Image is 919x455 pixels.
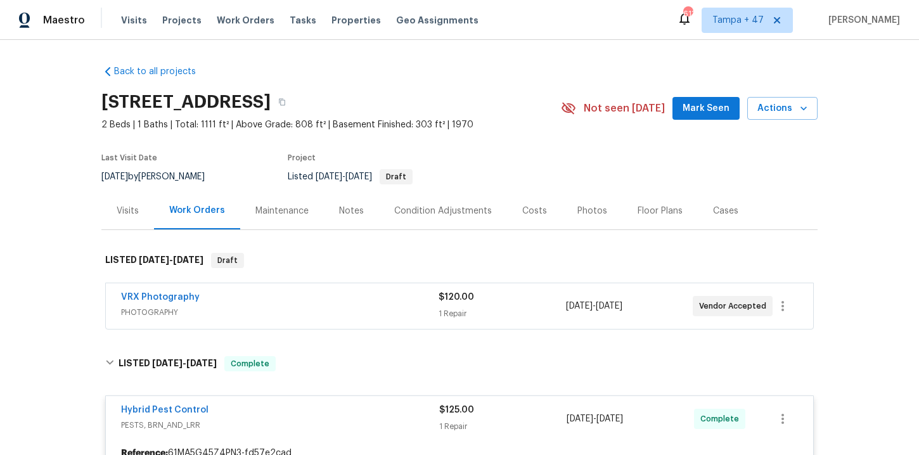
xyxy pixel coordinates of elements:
[396,14,479,27] span: Geo Assignments
[169,204,225,217] div: Work Orders
[316,172,372,181] span: -
[757,101,807,117] span: Actions
[290,16,316,25] span: Tasks
[700,413,744,425] span: Complete
[672,97,740,120] button: Mark Seen
[439,293,474,302] span: $120.00
[101,96,271,108] h2: [STREET_ADDRESS]
[683,8,692,20] div: 613
[101,65,223,78] a: Back to all projects
[121,293,200,302] a: VRX Photography
[162,14,202,27] span: Projects
[339,205,364,217] div: Notes
[217,14,274,27] span: Work Orders
[101,119,561,131] span: 2 Beds | 1 Baths | Total: 1111 ft² | Above Grade: 808 ft² | Basement Finished: 303 ft² | 1970
[638,205,683,217] div: Floor Plans
[121,14,147,27] span: Visits
[186,359,217,368] span: [DATE]
[316,172,342,181] span: [DATE]
[139,255,203,264] span: -
[439,307,565,320] div: 1 Repair
[121,419,439,432] span: PESTS, BRN_AND_LRR
[117,205,139,217] div: Visits
[121,406,209,414] a: Hybrid Pest Control
[101,343,818,384] div: LISTED [DATE]-[DATE]Complete
[394,205,492,217] div: Condition Adjustments
[271,91,293,113] button: Copy Address
[596,414,623,423] span: [DATE]
[101,240,818,281] div: LISTED [DATE]-[DATE]Draft
[152,359,183,368] span: [DATE]
[747,97,818,120] button: Actions
[522,205,547,217] div: Costs
[101,154,157,162] span: Last Visit Date
[288,154,316,162] span: Project
[683,101,729,117] span: Mark Seen
[101,169,220,184] div: by [PERSON_NAME]
[439,406,474,414] span: $125.00
[699,300,771,312] span: Vendor Accepted
[212,254,243,267] span: Draft
[173,255,203,264] span: [DATE]
[226,357,274,370] span: Complete
[566,300,622,312] span: -
[288,172,413,181] span: Listed
[712,14,764,27] span: Tampa + 47
[439,420,567,433] div: 1 Repair
[584,102,665,115] span: Not seen [DATE]
[566,302,593,311] span: [DATE]
[255,205,309,217] div: Maintenance
[119,356,217,371] h6: LISTED
[121,306,439,319] span: PHOTOGRAPHY
[43,14,85,27] span: Maestro
[577,205,607,217] div: Photos
[345,172,372,181] span: [DATE]
[567,414,593,423] span: [DATE]
[567,413,623,425] span: -
[596,302,622,311] span: [DATE]
[105,253,203,268] h6: LISTED
[139,255,169,264] span: [DATE]
[331,14,381,27] span: Properties
[381,173,411,181] span: Draft
[101,172,128,181] span: [DATE]
[713,205,738,217] div: Cases
[823,14,900,27] span: [PERSON_NAME]
[152,359,217,368] span: -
